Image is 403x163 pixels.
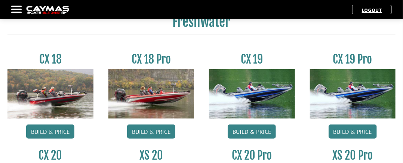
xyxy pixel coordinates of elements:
img: CX-18S_thumbnail.jpg [7,69,93,119]
img: caymas-dealer-connect-2ed40d3bc7270c1d8d7ffb4b79bf05adc795679939227970def78ec6f6c03838.gif [26,6,69,14]
h3: CX 18 Pro [108,52,194,66]
h3: CX 18 [7,52,93,66]
h3: CX 20 [7,148,93,162]
img: CX19_thumbnail.jpg [310,69,396,119]
img: CX-18SS_thumbnail.jpg [108,69,194,119]
a: Logout [358,7,386,13]
a: Build & Price [228,124,276,139]
h3: XS 20 Pro [310,148,396,162]
h3: XS 20 [108,148,194,162]
h3: CX 19 Pro [310,52,396,66]
a: Build & Price [26,124,74,139]
a: Build & Price [127,124,175,139]
h3: CX 20 Pro [209,148,295,162]
a: Build & Price [329,124,377,139]
h2: Freshwater [7,13,396,34]
h3: CX 19 [209,52,295,66]
img: CX19_thumbnail.jpg [209,69,295,119]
